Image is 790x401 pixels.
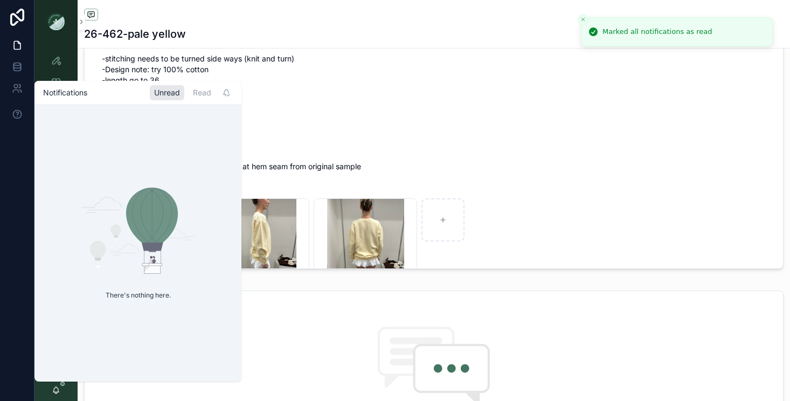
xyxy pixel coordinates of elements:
div: Read [189,85,216,100]
div: scrollable content [34,43,78,235]
div: Marked all notifications as read [602,26,712,37]
button: Close toast [578,14,588,25]
h1: 26-462-pale yellow [84,26,186,42]
h1: Notifications [43,87,87,98]
p: There's nothing here. [97,282,179,308]
span: [DATE] FIT STATUS: PROTO, GO TO PPS -stitching needs to be turned side ways (knit and turn) -Desi... [102,21,766,172]
div: Unread [150,85,184,100]
img: App logo [47,13,65,30]
span: Fit Photos [98,185,770,193]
